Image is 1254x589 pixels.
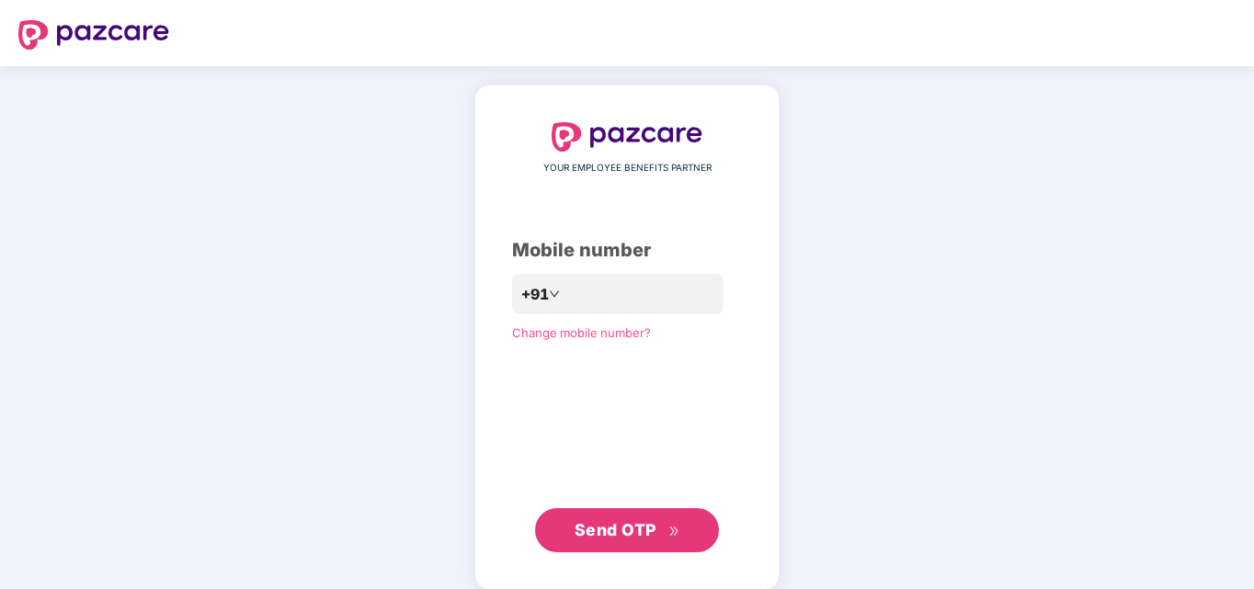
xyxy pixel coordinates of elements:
[512,325,651,340] a: Change mobile number?
[552,122,702,152] img: logo
[18,20,169,50] img: logo
[543,161,712,176] span: YOUR EMPLOYEE BENEFITS PARTNER
[535,508,719,552] button: Send OTPdouble-right
[512,236,742,265] div: Mobile number
[521,283,549,306] span: +91
[668,526,680,538] span: double-right
[549,289,560,300] span: down
[575,520,656,539] span: Send OTP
